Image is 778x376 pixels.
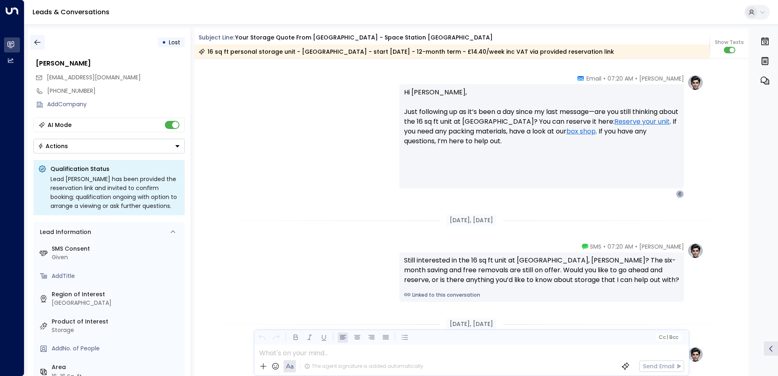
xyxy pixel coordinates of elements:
[169,38,180,46] span: Lost
[614,117,670,127] a: Reserve your unit
[586,74,601,83] span: Email
[715,39,744,46] span: Show Texts
[658,334,678,340] span: Cc Bcc
[52,245,181,253] label: SMS Consent
[199,48,614,56] div: 16 sq ft personal storage unit - [GEOGRAPHIC_DATA] - start [DATE] - 12-month term - £14.40/week i...
[50,175,180,210] div: Lead [PERSON_NAME] has been provided the reservation link and invited to confirm booking; qualifi...
[162,35,166,50] div: •
[33,139,185,153] button: Actions
[47,87,185,95] div: [PHONE_NUMBER]
[446,318,496,330] div: [DATE], [DATE]
[52,253,181,262] div: Given
[446,214,496,226] div: [DATE], [DATE]
[404,256,679,285] div: Still interested in the 16 sq ft unit at [GEOGRAPHIC_DATA], [PERSON_NAME]? The six-month saving a...
[687,346,704,363] img: profile-logo.png
[676,190,684,198] div: C
[52,317,181,326] label: Product of Interest
[52,344,181,353] div: AddNo. of People
[404,87,679,156] p: Hi [PERSON_NAME], Just following up as it’s been a day since my last message—are you still thinki...
[52,363,181,372] label: Area
[52,299,181,307] div: [GEOGRAPHIC_DATA]
[36,59,185,68] div: [PERSON_NAME]
[687,243,704,259] img: profile-logo.png
[603,74,605,83] span: •
[47,73,141,82] span: cmoody062@gmail.com
[687,74,704,91] img: profile-logo.png
[257,332,267,343] button: Undo
[50,165,180,173] p: Qualification Status
[47,100,185,109] div: AddCompany
[655,334,681,341] button: Cc|Bcc
[33,139,185,153] div: Button group with a nested menu
[38,142,68,150] div: Actions
[608,243,633,251] span: 07:20 AM
[404,291,679,299] a: Linked to this conversation
[566,127,596,136] a: box shop
[635,74,637,83] span: •
[639,243,684,251] span: [PERSON_NAME]
[47,73,141,81] span: [EMAIL_ADDRESS][DOMAIN_NAME]
[199,33,234,42] span: Subject Line:
[608,74,633,83] span: 07:20 AM
[590,243,601,251] span: SMS
[37,228,91,236] div: Lead Information
[304,363,423,370] div: The agent signature is added automatically
[52,290,181,299] label: Region of Interest
[52,326,181,334] div: Storage
[271,332,281,343] button: Redo
[52,272,181,280] div: AddTitle
[667,334,668,340] span: |
[603,243,605,251] span: •
[48,121,72,129] div: AI Mode
[33,7,109,17] a: Leads & Conversations
[235,33,493,42] div: Your storage quote from [GEOGRAPHIC_DATA] - Space Station [GEOGRAPHIC_DATA]
[639,74,684,83] span: [PERSON_NAME]
[635,243,637,251] span: •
